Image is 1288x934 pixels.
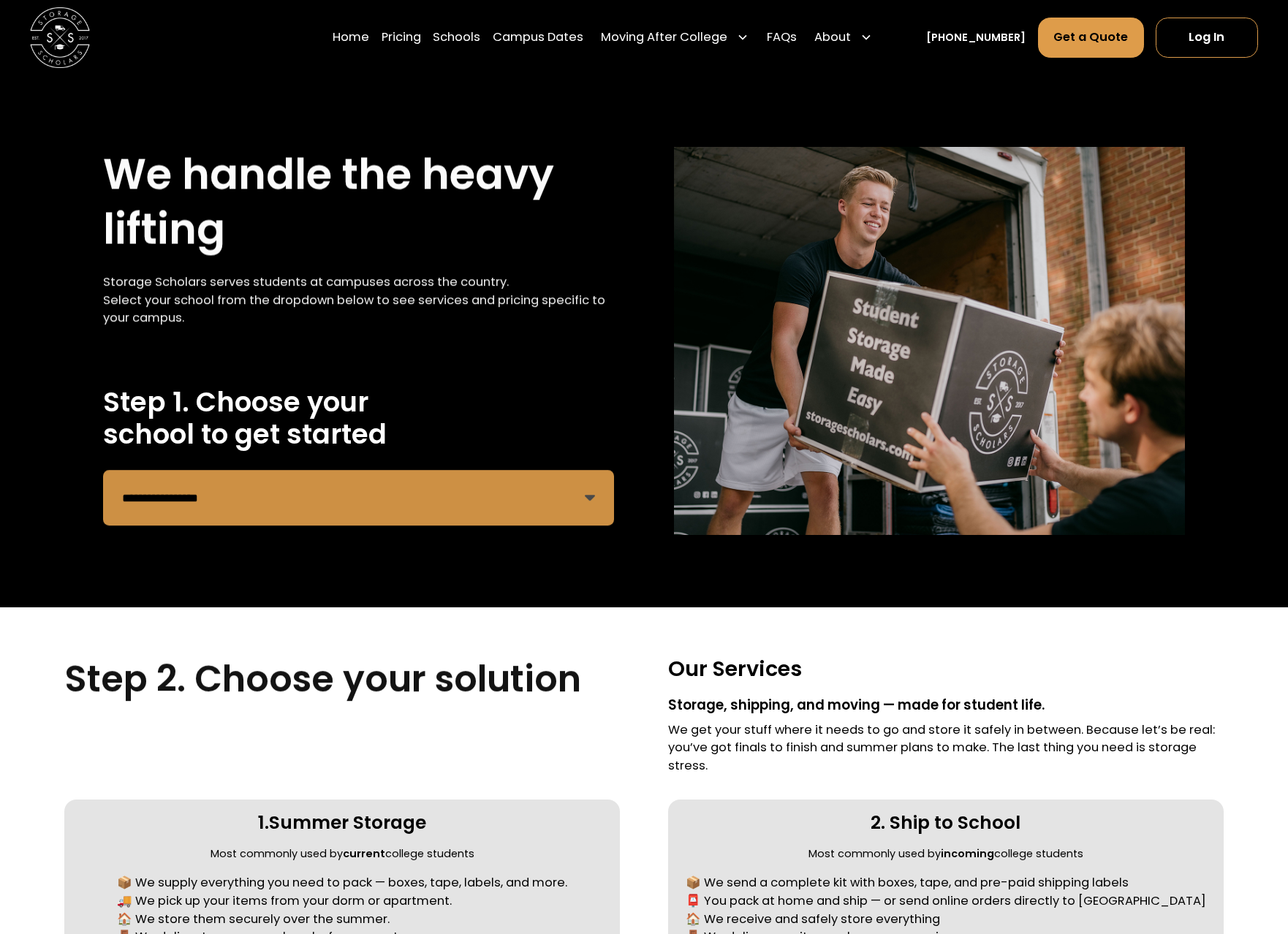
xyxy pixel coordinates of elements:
[269,811,426,835] h3: Summer Storage
[103,273,614,327] div: Storage Scholars serves students at campuses across the country. Select your school from the drop...
[808,846,1083,862] div: Most commonly used by college students
[64,657,620,700] h2: Step 2. Choose your solution
[211,846,474,862] div: Most commonly used by college students
[926,30,1026,46] a: [PHONE_NUMBER]
[103,148,614,257] h1: We handle the heavy lifting
[871,811,1020,835] h3: 2. Ship to School
[674,147,1185,535] img: storage scholar
[601,29,727,47] div: Moving After College
[1156,18,1258,58] a: Log In
[433,17,480,59] a: Schools
[382,17,421,59] a: Pricing
[941,846,994,861] strong: incoming
[30,7,90,67] a: home
[595,17,754,59] div: Moving After College
[767,17,797,59] a: FAQs
[668,656,1224,683] h3: Our Services
[103,386,614,451] h2: Step 1. Choose your school to get started
[808,17,878,59] div: About
[30,7,90,67] img: Storage Scholars main logo
[493,17,583,59] a: Campus Dates
[814,29,851,47] div: About
[103,470,614,525] form: Remind Form
[1038,18,1144,58] a: Get a Quote
[343,846,385,861] strong: current
[333,17,369,59] a: Home
[258,811,269,835] div: 1.
[668,695,1224,715] div: Storage, shipping, and moving — made for student life.
[668,721,1224,775] div: We get your stuff where it needs to go and store it safely in between. Because let’s be real: you...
